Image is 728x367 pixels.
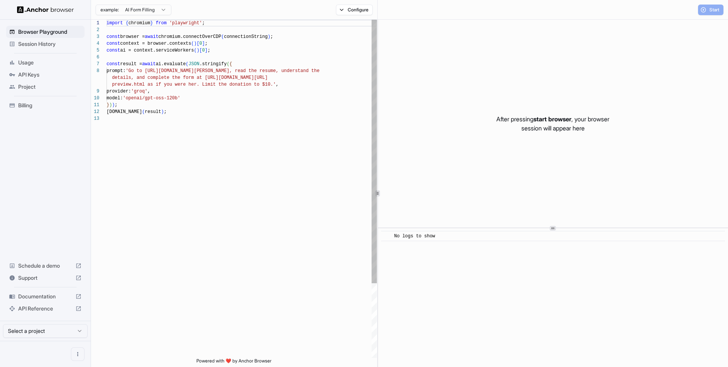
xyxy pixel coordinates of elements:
div: Support [6,272,85,284]
div: 2 [91,27,99,33]
span: , [276,82,278,87]
span: [DOMAIN_NAME] [107,109,142,114]
span: details, and complete the form at [URL] [112,75,218,80]
span: { [126,20,128,26]
span: model: [107,96,123,101]
span: Documentation [18,293,72,300]
span: await [145,34,158,39]
div: 1 [91,20,99,27]
span: ; [202,20,205,26]
div: Project [6,81,85,93]
span: 'playwright' [169,20,202,26]
span: ) [194,41,196,46]
span: n to $10.' [248,82,276,87]
span: ​ [385,232,389,240]
div: 6 [91,54,99,61]
span: import [107,20,123,26]
span: result = [120,61,142,67]
div: 12 [91,108,99,115]
div: Usage [6,56,85,69]
span: ) [112,102,115,108]
img: Anchor Logo [17,6,74,13]
span: ) [161,109,164,114]
span: Session History [18,40,82,48]
span: preview.html as if you were her. Limit the donatio [112,82,248,87]
div: API Keys [6,69,85,81]
span: ( [191,41,194,46]
span: chromium.connectOverCDP [158,34,221,39]
span: Powered with ❤️ by Anchor Browser [196,358,271,367]
span: API Keys [18,71,82,78]
span: 'groq' [131,89,147,94]
div: API Reference [6,303,85,315]
span: context = browser.contexts [120,41,191,46]
span: , [147,89,150,94]
button: Configure [336,5,373,15]
span: ( [227,61,229,67]
div: 10 [91,95,99,102]
span: result [145,109,161,114]
span: ; [205,41,207,46]
span: Schedule a demo [18,262,72,270]
span: ) [197,48,199,53]
span: } [150,20,153,26]
span: const [107,41,120,46]
span: ; [270,34,273,39]
span: No logs to show [394,234,435,239]
span: start browser [533,115,571,123]
span: const [107,48,120,53]
span: const [107,61,120,67]
div: 5 [91,47,99,54]
span: JSON [188,61,199,67]
span: Project [18,83,82,91]
span: API Reference [18,305,72,312]
div: Session History [6,38,85,50]
span: ; [164,109,166,114]
span: Support [18,274,72,282]
div: 13 [91,115,99,122]
div: Browser Playground [6,26,85,38]
div: 11 [91,102,99,108]
p: After pressing , your browser session will appear here [496,114,609,133]
div: 8 [91,67,99,74]
span: ; [207,48,210,53]
span: const [107,34,120,39]
div: Billing [6,99,85,111]
span: 0 [202,48,205,53]
span: 'Go to [URL][DOMAIN_NAME][PERSON_NAME], re [126,68,240,74]
span: Billing [18,102,82,109]
div: 3 [91,33,99,40]
span: [DOMAIN_NAME][URL] [218,75,268,80]
span: 'openai/gpt-oss-120b' [123,96,180,101]
span: connectionString [224,34,268,39]
span: ] [205,48,207,53]
span: [ [197,41,199,46]
span: prompt: [107,68,126,74]
div: Documentation [6,290,85,303]
span: ( [186,61,188,67]
span: ; [115,102,118,108]
button: Open menu [71,347,85,361]
span: ai = context.serviceWorkers [120,48,194,53]
div: 4 [91,40,99,47]
span: [ [199,48,202,53]
span: ( [142,109,145,114]
span: { [229,61,232,67]
span: await [142,61,156,67]
div: 9 [91,88,99,95]
span: } [107,102,109,108]
span: ad the resume, understand the [240,68,320,74]
span: Browser Playground [18,28,82,36]
span: browser = [120,34,145,39]
span: .stringify [199,61,227,67]
span: chromium [129,20,151,26]
span: ( [194,48,196,53]
span: ) [268,34,270,39]
span: ai.evaluate [156,61,186,67]
span: example: [100,7,119,13]
span: ( [221,34,224,39]
span: 0 [199,41,202,46]
span: from [156,20,167,26]
div: Schedule a demo [6,260,85,272]
span: ) [109,102,112,108]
